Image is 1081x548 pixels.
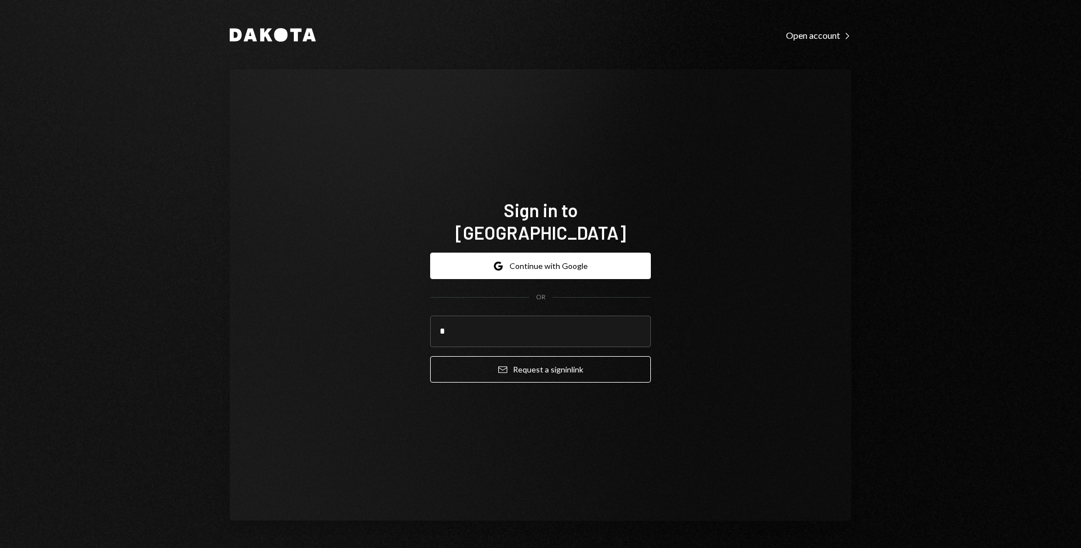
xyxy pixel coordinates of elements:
a: Open account [786,29,851,41]
button: Request a signinlink [430,356,651,383]
h1: Sign in to [GEOGRAPHIC_DATA] [430,199,651,244]
div: OR [536,293,546,302]
button: Continue with Google [430,253,651,279]
div: Open account [786,30,851,41]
